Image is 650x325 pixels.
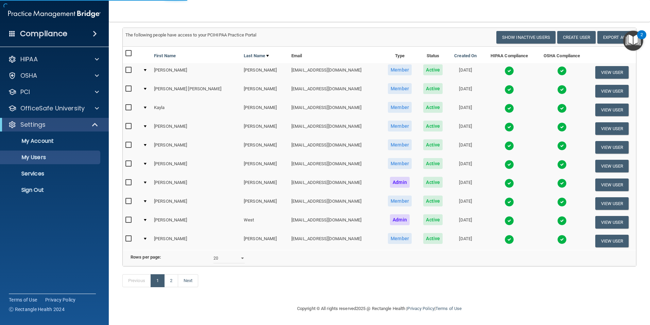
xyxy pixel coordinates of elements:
a: Export All [597,31,633,44]
td: [PERSON_NAME] [241,194,289,213]
td: [PERSON_NAME] [PERSON_NAME] [151,82,241,100]
span: Active [423,139,443,150]
td: [EMAIL_ADDRESS][DOMAIN_NAME] [289,194,382,213]
img: tick.e7d51cea.svg [557,235,567,244]
img: tick.e7d51cea.svg [504,179,514,188]
iframe: Drift Widget Chat Controller [532,277,642,304]
img: tick.e7d51cea.svg [504,216,514,226]
a: HIPAA [8,55,99,63]
td: [PERSON_NAME] [241,100,289,119]
th: Status [418,47,448,63]
button: View User [595,160,629,172]
p: My Users [4,154,97,161]
span: Active [423,121,443,131]
button: View User [595,141,629,154]
td: [PERSON_NAME] [241,175,289,194]
button: View User [595,235,629,247]
span: Member [388,158,412,169]
td: [PERSON_NAME] [151,175,241,194]
span: Member [388,64,412,75]
td: [EMAIL_ADDRESS][DOMAIN_NAME] [289,63,382,82]
a: First Name [154,52,176,60]
td: [DATE] [448,82,483,100]
img: tick.e7d51cea.svg [504,235,514,244]
td: [PERSON_NAME] [151,138,241,157]
div: Copyright © All rights reserved 2025 @ Rectangle Health | | [255,298,503,320]
th: Email [289,47,382,63]
img: tick.e7d51cea.svg [557,160,567,169]
td: [PERSON_NAME] [151,119,241,138]
a: Privacy Policy [407,306,434,311]
td: [PERSON_NAME] [241,63,289,82]
td: [PERSON_NAME] [241,138,289,157]
th: Type [382,47,418,63]
span: Member [388,196,412,206]
span: Active [423,233,443,244]
td: [EMAIL_ADDRESS][DOMAIN_NAME] [289,138,382,157]
td: [DATE] [448,232,483,250]
button: Open Resource Center, 2 new notifications [623,31,643,51]
td: Kayla [151,100,241,119]
p: Services [4,170,97,177]
p: Sign Out [4,187,97,194]
td: [DATE] [448,100,483,119]
a: Privacy Policy [45,296,76,303]
td: [PERSON_NAME] [241,157,289,175]
img: tick.e7d51cea.svg [504,122,514,132]
span: The following people have access to your PCIHIPAA Practice Portal [125,32,257,37]
span: Active [423,102,443,113]
button: Create User [557,31,596,44]
span: Admin [390,177,410,188]
td: [PERSON_NAME] [241,119,289,138]
button: View User [595,66,629,79]
button: View User [595,179,629,191]
span: Active [423,64,443,75]
td: [EMAIL_ADDRESS][DOMAIN_NAME] [289,157,382,175]
span: Active [423,177,443,188]
td: [DATE] [448,63,483,82]
td: [EMAIL_ADDRESS][DOMAIN_NAME] [289,119,382,138]
td: [DATE] [448,157,483,175]
td: [PERSON_NAME] [151,232,241,250]
td: [EMAIL_ADDRESS][DOMAIN_NAME] [289,232,382,250]
button: View User [595,122,629,135]
button: View User [595,104,629,116]
span: Admin [390,214,410,225]
span: Active [423,196,443,206]
a: Settings [8,121,99,129]
h4: Compliance [20,29,67,38]
p: OfficeSafe University [20,104,85,112]
a: OfficeSafe University [8,104,99,112]
img: tick.e7d51cea.svg [557,104,567,113]
td: [DATE] [448,175,483,194]
td: [EMAIL_ADDRESS][DOMAIN_NAME] [289,175,382,194]
a: 2 [164,274,178,287]
div: 2 [640,35,643,44]
td: [DATE] [448,138,483,157]
img: tick.e7d51cea.svg [557,141,567,151]
span: Active [423,83,443,94]
img: tick.e7d51cea.svg [504,104,514,113]
img: tick.e7d51cea.svg [504,85,514,94]
img: tick.e7d51cea.svg [557,122,567,132]
b: Rows per page: [131,254,161,260]
img: tick.e7d51cea.svg [504,197,514,207]
td: [PERSON_NAME] [151,213,241,232]
span: Active [423,158,443,169]
span: Member [388,83,412,94]
a: Terms of Use [9,296,37,303]
td: [PERSON_NAME] [241,82,289,100]
a: Next [178,274,198,287]
td: [PERSON_NAME] [241,232,289,250]
td: [EMAIL_ADDRESS][DOMAIN_NAME] [289,213,382,232]
a: PCI [8,88,99,96]
td: [EMAIL_ADDRESS][DOMAIN_NAME] [289,82,382,100]
img: tick.e7d51cea.svg [557,85,567,94]
td: [PERSON_NAME] [151,157,241,175]
p: Settings [20,121,46,129]
button: Show Inactive Users [496,31,555,44]
p: My Account [4,138,97,144]
td: [DATE] [448,119,483,138]
img: tick.e7d51cea.svg [504,66,514,76]
a: 1 [151,274,165,287]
